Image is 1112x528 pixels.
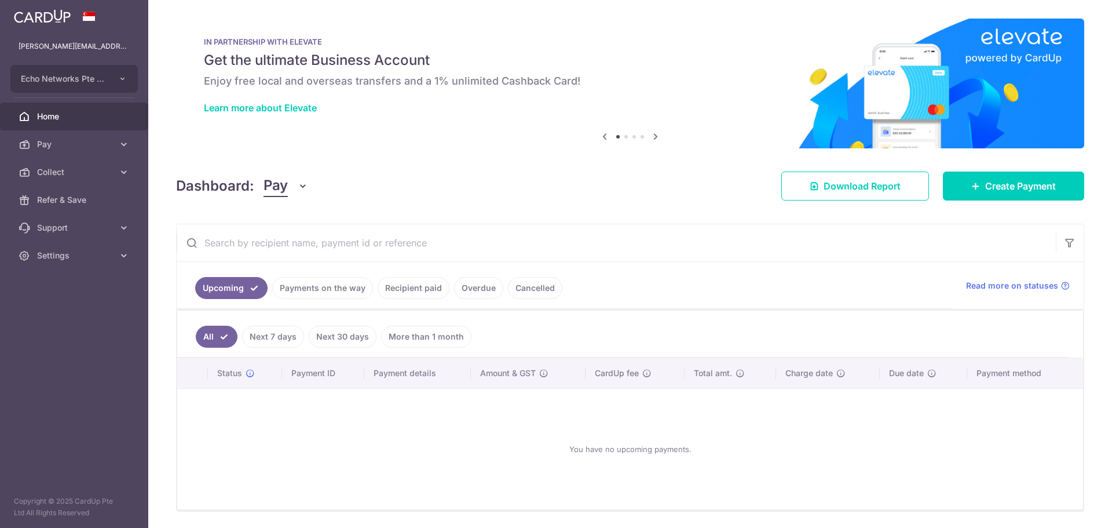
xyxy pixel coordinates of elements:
[204,74,1056,88] h6: Enjoy free local and overseas transfers and a 1% unlimited Cashback Card!
[889,367,924,379] span: Due date
[10,65,138,93] button: Echo Networks Pte Ltd
[191,398,1069,500] div: You have no upcoming payments.
[177,224,1056,261] input: Search by recipient name, payment id or reference
[966,280,1058,292] span: Read more on statuses
[454,277,503,299] a: Overdue
[480,367,536,379] span: Amount & GST
[824,179,901,193] span: Download Report
[282,358,364,388] th: Payment ID
[37,111,114,122] span: Home
[595,367,639,379] span: CardUp fee
[694,367,732,379] span: Total amt.
[242,326,304,348] a: Next 7 days
[37,166,114,178] span: Collect
[37,139,114,150] span: Pay
[37,222,114,234] span: Support
[264,175,308,197] button: Pay
[381,326,471,348] a: More than 1 month
[176,19,1084,148] img: Renovation banner
[781,172,929,201] a: Download Report
[195,277,268,299] a: Upcoming
[967,358,1083,388] th: Payment method
[204,37,1056,46] p: IN PARTNERSHIP WITH ELEVATE
[176,176,254,196] h4: Dashboard:
[217,367,242,379] span: Status
[966,280,1070,292] a: Read more on statuses
[378,277,449,299] a: Recipient paid
[37,250,114,261] span: Settings
[785,367,833,379] span: Charge date
[264,175,288,197] span: Pay
[985,179,1056,193] span: Create Payment
[309,326,376,348] a: Next 30 days
[508,277,562,299] a: Cancelled
[204,102,317,114] a: Learn more about Elevate
[272,277,373,299] a: Payments on the way
[204,51,1056,70] h5: Get the ultimate Business Account
[943,172,1084,201] a: Create Payment
[21,73,107,85] span: Echo Networks Pte Ltd
[364,358,471,388] th: Payment details
[14,9,71,23] img: CardUp
[19,41,130,52] p: [PERSON_NAME][EMAIL_ADDRESS][DOMAIN_NAME]
[37,194,114,206] span: Refer & Save
[196,326,237,348] a: All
